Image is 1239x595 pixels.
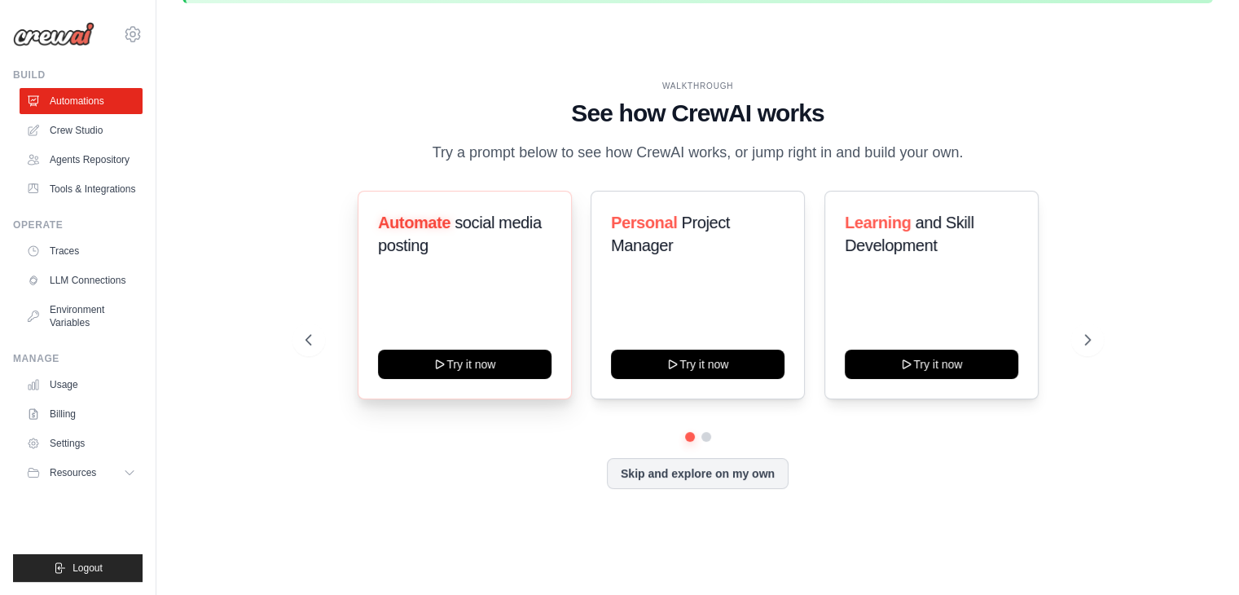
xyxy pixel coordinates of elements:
[845,214,911,231] span: Learning
[378,350,551,379] button: Try it now
[424,141,972,165] p: Try a prompt below to see how CrewAI works, or jump right in and build your own.
[845,214,973,254] span: and Skill Development
[20,176,143,202] a: Tools & Integrations
[378,214,450,231] span: Automate
[20,297,143,336] a: Environment Variables
[305,80,1091,92] div: WALKTHROUGH
[50,466,96,479] span: Resources
[20,238,143,264] a: Traces
[20,430,143,456] a: Settings
[611,350,784,379] button: Try it now
[20,401,143,427] a: Billing
[72,562,103,575] span: Logout
[20,147,143,173] a: Agents Repository
[20,88,143,114] a: Automations
[20,267,143,293] a: LLM Connections
[13,68,143,82] div: Build
[20,460,143,486] button: Resources
[13,218,143,231] div: Operate
[13,554,143,582] button: Logout
[611,214,677,231] span: Personal
[305,99,1091,128] h1: See how CrewAI works
[13,22,94,46] img: Logo
[378,214,542,254] span: social media posting
[20,117,143,143] a: Crew Studio
[607,458,789,489] button: Skip and explore on my own
[13,352,143,365] div: Manage
[20,372,143,398] a: Usage
[845,350,1018,379] button: Try it now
